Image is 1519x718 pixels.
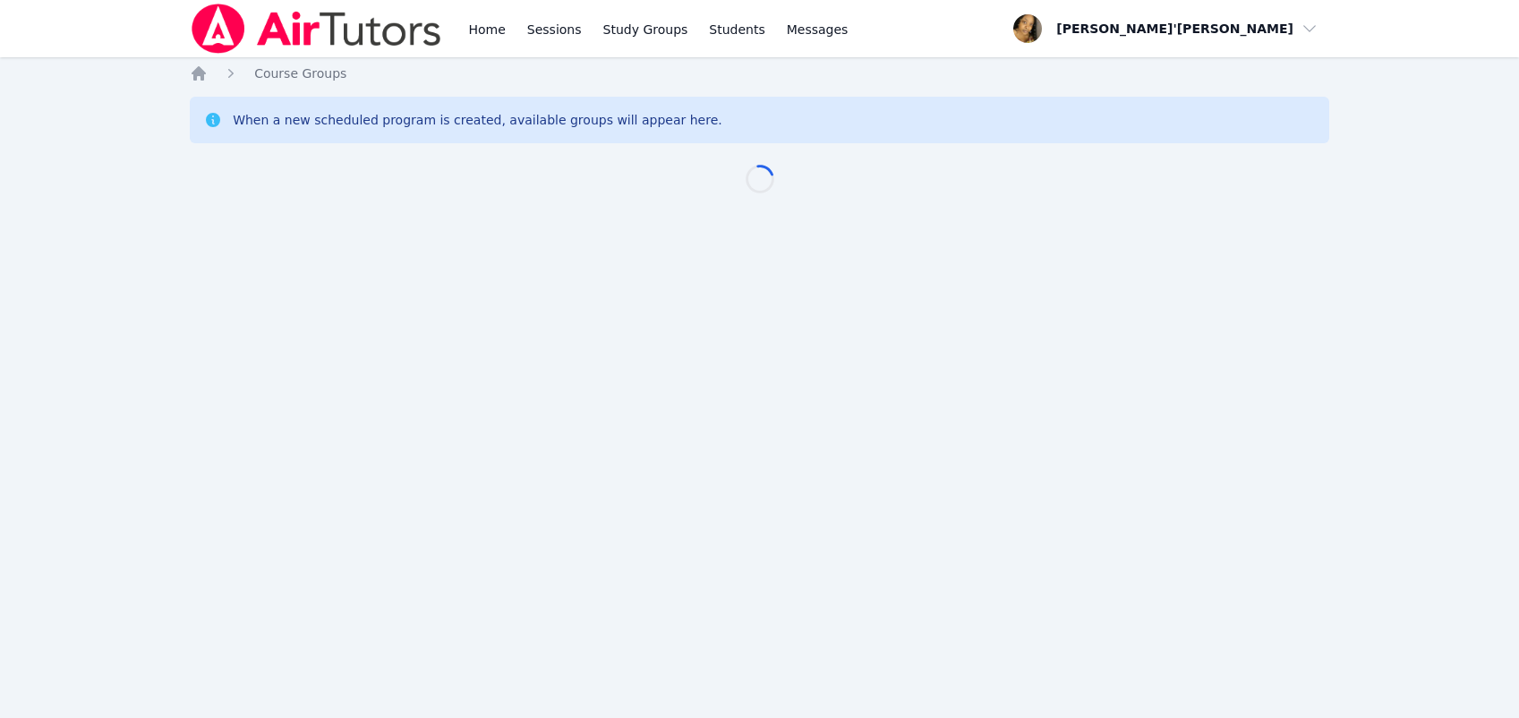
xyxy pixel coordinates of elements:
[787,21,849,38] span: Messages
[254,64,346,82] a: Course Groups
[233,111,722,129] div: When a new scheduled program is created, available groups will appear here.
[190,4,443,54] img: Air Tutors
[190,64,1329,82] nav: Breadcrumb
[254,66,346,81] span: Course Groups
